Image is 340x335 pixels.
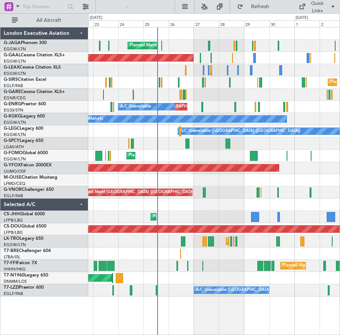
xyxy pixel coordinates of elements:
a: G-GARECessna Citation XLS+ [4,90,65,94]
span: LX-TRO [4,236,20,241]
a: EGLF/FAB [4,83,23,89]
div: 28 [219,20,244,27]
a: EGGW/LTN [4,132,26,137]
a: LTBA/ISL [4,254,20,260]
input: Trip Number [23,1,65,12]
div: 26 [169,20,194,27]
a: G-GAALCessna Citation XLS+ [4,53,65,57]
span: G-LEAX [4,65,20,70]
a: EGLF/FAB [4,291,23,296]
div: 27 [194,20,219,27]
span: G-GAAL [4,53,21,57]
div: Planned Maint [GEOGRAPHIC_DATA] ([GEOGRAPHIC_DATA]) [129,150,245,161]
span: M-OUSE [4,175,22,180]
a: EGGW/LTN [4,120,26,125]
a: VHHH/HKG [4,266,26,272]
a: G-ENRGPraetor 600 [4,102,46,106]
a: G-YFOXFalcon 2000EX [4,163,52,167]
div: A/C Unavailable [GEOGRAPHIC_DATA] ([GEOGRAPHIC_DATA]) [180,126,300,137]
a: G-KGKGLegacy 600 [4,114,45,119]
a: CS-DOUGlobal 6500 [4,224,46,229]
span: G-GARE [4,90,21,94]
a: T7-BREChallenger 604 [4,249,51,253]
a: G-SIRSCitation Excel [4,77,46,82]
div: 24 [118,20,143,27]
button: All Aircraft [8,14,80,26]
a: UUMO/OSF [4,169,26,174]
a: T7-LZZIPraetor 600 [4,285,44,290]
a: CS-JHHGlobal 6000 [4,212,45,216]
a: LFPB/LBG [4,218,23,223]
a: EGGW/LTN [4,71,26,76]
a: EGGW/LTN [4,156,26,162]
button: Refresh [234,1,278,13]
div: Planned Maint [GEOGRAPHIC_DATA] ([GEOGRAPHIC_DATA]) [130,40,247,51]
a: EGGW/LTN [4,59,26,64]
div: [DATE] [90,15,102,21]
div: A/C Unavailable [120,101,151,112]
a: T7-N1960Legacy 650 [4,273,48,278]
span: G-SPCY [4,139,20,143]
a: G-LEAXCessna Citation XLS [4,65,61,70]
span: G-FOMO [4,151,23,155]
span: G-JAGA [4,41,21,45]
a: LFPB/LBG [4,230,23,235]
span: T7-FFI [4,261,17,265]
span: G-LEGC [4,126,20,131]
a: G-JAGAPhenom 300 [4,41,47,45]
span: T7-BRE [4,249,19,253]
a: T7-FFIFalcon 7X [4,261,37,265]
a: G-VNORChallenger 650 [4,188,54,192]
div: 1 [294,20,320,27]
a: EGLF/FAB [4,193,23,199]
span: G-VNOR [4,188,22,192]
span: CS-JHH [4,212,20,216]
div: A/C Unavailable [GEOGRAPHIC_DATA] ([GEOGRAPHIC_DATA]) [196,285,316,296]
span: T7-N1960 [4,273,24,278]
span: G-ENRG [4,102,21,106]
button: Quick Links [295,1,340,13]
span: Refresh [245,4,276,9]
a: EGGW/LTN [4,46,26,52]
div: Planned Maint [GEOGRAPHIC_DATA] ([GEOGRAPHIC_DATA]) [153,211,270,222]
div: 23 [93,20,118,27]
a: G-SPCYLegacy 650 [4,139,43,143]
span: G-YFOX [4,163,21,167]
span: CS-DOU [4,224,21,229]
span: G-SIRS [4,77,18,82]
a: LFMD/CEQ [4,181,25,186]
div: 29 [244,20,269,27]
a: G-LEGCLegacy 600 [4,126,43,131]
a: LX-TROLegacy 650 [4,236,43,241]
a: LGAV/ATH [4,144,24,150]
div: 30 [269,20,294,27]
a: DNMM/LOS [4,279,27,284]
a: EGGW/LTN [4,242,26,248]
a: EGSS/STN [4,107,23,113]
div: Planned Maint [GEOGRAPHIC_DATA] ([GEOGRAPHIC_DATA]) [78,187,195,198]
a: G-FOMOGlobal 6000 [4,151,48,155]
span: T7-LZZI [4,285,19,290]
span: G-KGKG [4,114,21,119]
div: [DATE] [296,15,308,21]
a: EGNR/CEG [4,95,26,101]
span: All Aircraft [19,18,78,23]
a: M-OUSECitation Mustang [4,175,57,180]
div: 25 [143,20,169,27]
